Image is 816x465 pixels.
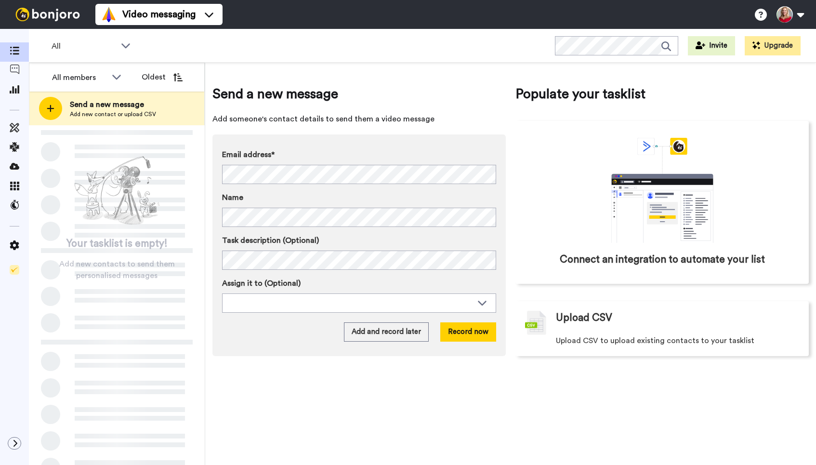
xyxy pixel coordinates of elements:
button: Record now [440,322,496,342]
img: bj-logo-header-white.svg [12,8,84,21]
span: Connect an integration to automate your list [560,252,765,267]
button: Upgrade [745,36,801,55]
span: Add new contact or upload CSV [70,110,156,118]
span: Name [222,192,243,203]
button: Add and record later [344,322,429,342]
img: vm-color.svg [101,7,117,22]
img: ready-set-action.png [69,152,165,229]
label: Assign it to (Optional) [222,278,496,289]
button: Invite [688,36,735,55]
span: Video messaging [122,8,196,21]
img: Checklist.svg [10,265,19,275]
span: Add someone's contact details to send them a video message [212,113,506,125]
img: csv-grey.png [525,311,546,335]
div: animation [590,138,735,243]
span: Add new contacts to send them personalised messages [43,258,190,281]
label: Email address* [222,149,496,160]
span: All [52,40,116,52]
label: Task description (Optional) [222,235,496,246]
span: Upload CSV [556,311,612,325]
span: Your tasklist is empty! [66,237,168,251]
span: Upload CSV to upload existing contacts to your tasklist [556,335,754,346]
span: Populate your tasklist [515,84,809,104]
button: Oldest [134,67,190,87]
span: Send a new message [212,84,506,104]
span: Send a new message [70,99,156,110]
div: All members [52,72,107,83]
